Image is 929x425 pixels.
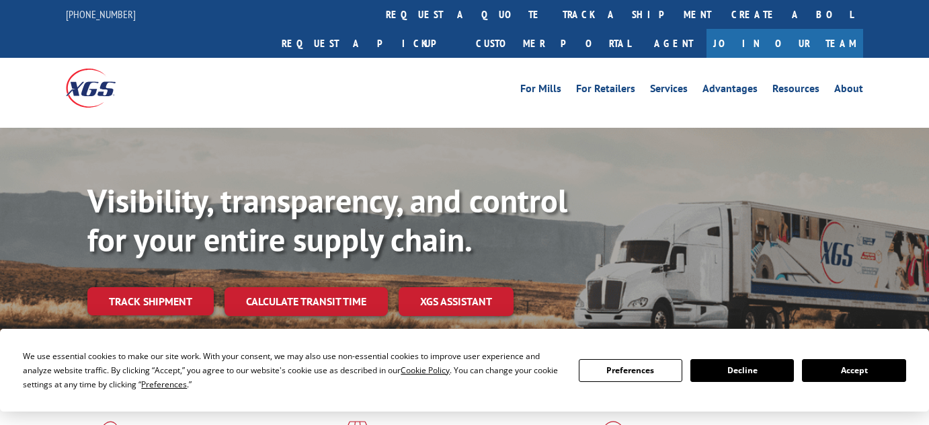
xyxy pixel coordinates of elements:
[23,349,562,391] div: We use essential cookies to make our site work. With your consent, we may also use non-essential ...
[690,359,794,382] button: Decline
[702,83,758,98] a: Advantages
[87,180,567,260] b: Visibility, transparency, and control for your entire supply chain.
[466,29,641,58] a: Customer Portal
[225,287,388,316] a: Calculate transit time
[706,29,863,58] a: Join Our Team
[87,287,214,315] a: Track shipment
[772,83,819,98] a: Resources
[641,29,706,58] a: Agent
[576,83,635,98] a: For Retailers
[399,287,514,316] a: XGS ASSISTANT
[141,379,187,390] span: Preferences
[650,83,688,98] a: Services
[66,7,136,21] a: [PHONE_NUMBER]
[401,364,450,376] span: Cookie Policy
[520,83,561,98] a: For Mills
[272,29,466,58] a: Request a pickup
[579,359,682,382] button: Preferences
[802,359,905,382] button: Accept
[834,83,863,98] a: About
